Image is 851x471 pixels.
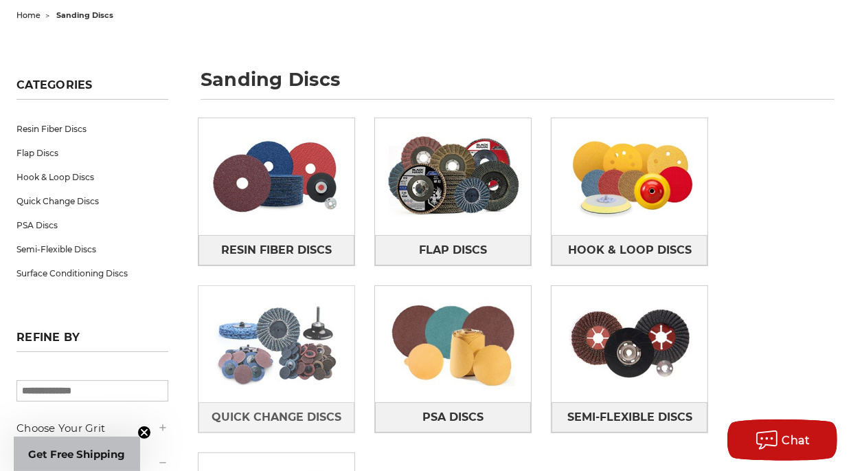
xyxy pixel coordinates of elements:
a: PSA Discs [375,402,531,432]
span: Resin Fiber Discs [221,239,332,262]
a: Semi-Flexible Discs [16,237,168,261]
a: Flap Discs [375,235,531,265]
span: Flap Discs [419,239,487,262]
a: Surface Conditioning Discs [16,261,168,285]
span: Get Free Shipping [29,448,126,461]
span: Hook & Loop Discs [568,239,692,262]
img: Resin Fiber Discs [198,122,354,231]
h1: sanding discs [201,70,835,100]
span: sanding discs [56,10,113,20]
a: Quick Change Discs [198,402,354,432]
img: Hook & Loop Discs [552,122,707,231]
img: Flap Discs [375,122,531,231]
img: PSA Discs [375,289,531,399]
img: Quick Change Discs [198,289,354,399]
a: Semi-Flexible Discs [552,402,707,432]
a: Quick Change Discs [16,189,168,213]
div: Get Free ShippingClose teaser [14,437,140,471]
a: Flap Discs [16,141,168,165]
a: Hook & Loop Discs [552,235,707,265]
a: home [16,10,41,20]
h5: Refine by [16,331,168,352]
a: PSA Discs [16,213,168,237]
h5: Choose Your Grit [16,420,168,437]
h5: Categories [16,78,168,100]
span: Quick Change Discs [212,406,341,429]
button: Chat [727,419,837,461]
button: Close teaser [137,426,151,439]
a: Resin Fiber Discs [198,235,354,265]
span: PSA Discs [422,406,484,429]
img: Semi-Flexible Discs [552,289,707,399]
span: Chat [782,434,810,447]
a: Hook & Loop Discs [16,165,168,189]
span: Semi-Flexible Discs [567,406,692,429]
a: Resin Fiber Discs [16,117,168,141]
